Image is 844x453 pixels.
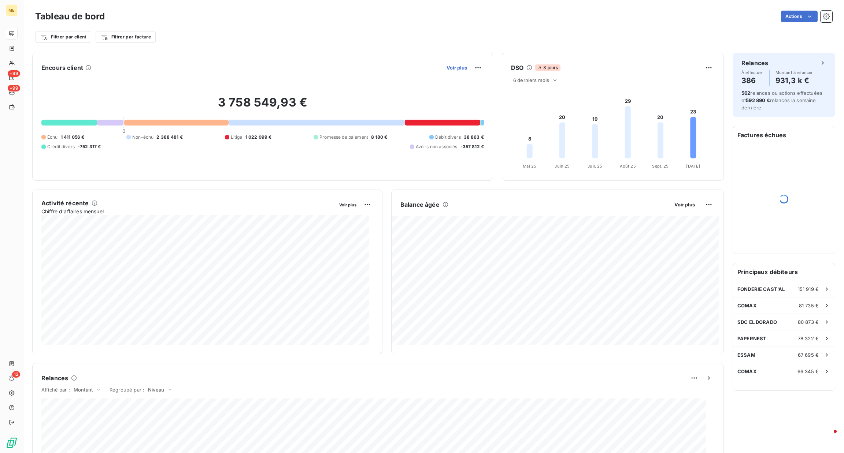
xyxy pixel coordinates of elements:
[6,437,18,449] img: Logo LeanPay
[781,11,818,22] button: Actions
[41,95,484,117] h2: 3 758 549,93 €
[620,164,636,169] tspan: Août 25
[41,387,70,393] span: Affiché par :
[337,201,359,208] button: Voir plus
[733,263,835,281] h6: Principaux débiteurs
[148,387,164,393] span: Niveau
[741,59,768,67] h6: Relances
[41,63,83,72] h6: Encours client
[588,164,602,169] tspan: Juil. 25
[47,143,75,150] span: Crédit divers
[737,352,755,358] span: ESSAM
[400,200,440,209] h6: Balance âgée
[555,164,570,169] tspan: Juin 25
[737,319,777,325] span: SDC EL DORADO
[737,303,757,308] span: COMAX
[435,134,461,141] span: Débit divers
[74,387,93,393] span: Montant
[741,90,750,96] span: 562
[775,70,813,75] span: Montant à relancer
[798,352,819,358] span: 67 695 €
[798,286,819,292] span: 151 919 €
[371,134,387,141] span: 8 180 €
[339,202,356,207] span: Voir plus
[8,70,20,77] span: +99
[513,77,549,83] span: 6 derniers mois
[674,202,695,207] span: Voir plus
[110,387,144,393] span: Regroupé par :
[41,374,68,382] h6: Relances
[737,286,785,292] span: FONDERIE CAST'AL
[41,199,89,207] h6: Activité récente
[819,428,837,446] iframe: Intercom live chat
[132,134,153,141] span: Non-échu
[672,201,697,208] button: Voir plus
[231,134,243,141] span: Litige
[737,336,766,341] span: PAPERNEST
[741,90,822,111] span: relances ou actions effectuées et relancés la semaine dernière.
[737,368,757,374] span: COMAX
[12,371,20,378] span: 12
[319,134,368,141] span: Promesse de paiement
[447,65,467,71] span: Voir plus
[535,64,560,71] span: 3 jours
[61,134,85,141] span: 1 411 056 €
[799,303,819,308] span: 81 735 €
[35,10,105,23] h3: Tableau de bord
[523,164,536,169] tspan: Mai 25
[798,319,819,325] span: 80 873 €
[41,207,334,215] span: Chiffre d'affaires mensuel
[122,128,125,134] span: 0
[416,143,458,150] span: Avoirs non associés
[741,75,763,86] h4: 386
[652,164,669,169] tspan: Sept. 25
[96,31,156,43] button: Filtrer par facture
[245,134,272,141] span: 1 022 099 €
[741,70,763,75] span: À effectuer
[8,85,20,91] span: +99
[797,368,819,374] span: 66 345 €
[78,143,101,150] span: -752 317 €
[35,31,91,43] button: Filtrer par client
[47,134,58,141] span: Échu
[746,97,770,103] span: 592 890 €
[686,164,700,169] tspan: [DATE]
[733,126,835,144] h6: Factures échues
[775,75,813,86] h4: 931,3 k €
[464,134,484,141] span: 38 863 €
[156,134,183,141] span: 2 388 481 €
[798,336,819,341] span: 78 322 €
[444,64,469,71] button: Voir plus
[460,143,484,150] span: -357 812 €
[6,4,18,16] div: ME
[511,63,523,72] h6: DSO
